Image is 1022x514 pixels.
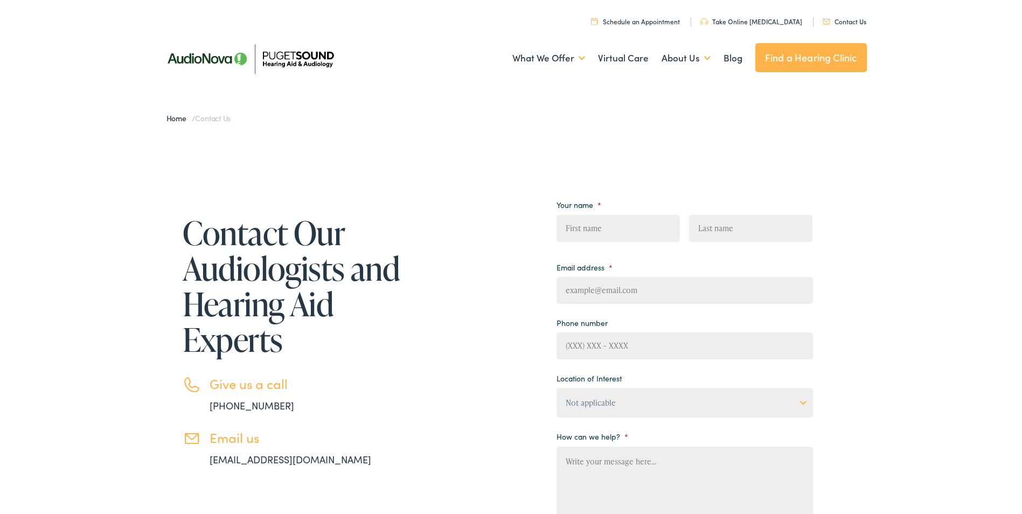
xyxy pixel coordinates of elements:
input: (XXX) XXX - XXXX [557,332,813,359]
label: Email address [557,262,613,272]
img: utility icon [823,19,830,24]
label: How can we help? [557,432,628,441]
input: First name [557,215,680,242]
span: Contact Us [195,113,231,123]
a: Schedule an Appointment [591,17,680,26]
img: utility icon [591,18,597,25]
label: Your name [557,200,601,210]
input: example@email.com [557,277,813,304]
h3: Email us [210,430,404,446]
label: Location of Interest [557,373,622,383]
a: What We Offer [512,38,585,78]
a: About Us [662,38,711,78]
img: utility icon [700,18,708,25]
h3: Give us a call [210,376,404,392]
a: Find a Hearing Clinic [755,43,867,72]
a: Blog [724,38,742,78]
a: Take Online [MEDICAL_DATA] [700,17,802,26]
a: [EMAIL_ADDRESS][DOMAIN_NAME] [210,453,371,466]
a: Home [166,113,192,123]
h1: Contact Our Audiologists and Hearing Aid Experts [183,215,404,357]
span: / [166,113,231,123]
input: Last name [689,215,812,242]
a: Contact Us [823,17,866,26]
a: Virtual Care [598,38,649,78]
a: [PHONE_NUMBER] [210,399,294,412]
label: Phone number [557,318,608,328]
